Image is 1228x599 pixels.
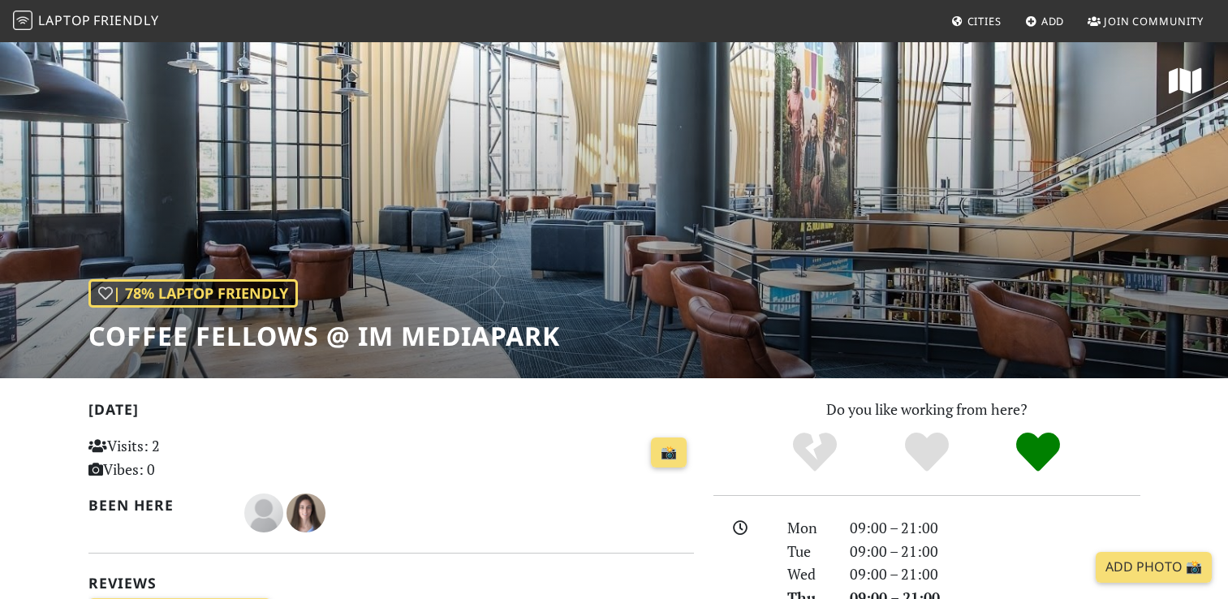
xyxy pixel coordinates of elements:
span: Friendly [93,11,158,29]
img: blank-535327c66bd565773addf3077783bbfce4b00ec00e9fd257753287c682c7fa38.png [244,493,283,532]
div: 09:00 – 21:00 [840,540,1150,563]
div: No [759,430,871,475]
div: Definitely! [982,430,1094,475]
a: 📸 [651,437,687,468]
a: Add Photo 📸 [1096,552,1212,583]
img: 4485-karime.jpg [287,493,325,532]
h1: Coffee Fellows @ Im Mediapark [88,321,560,351]
img: LaptopFriendly [13,11,32,30]
div: Tue [778,540,839,563]
span: Niklas [244,502,287,521]
a: Cities [945,6,1008,36]
span: Cities [967,14,1002,28]
span: Laptop [38,11,91,29]
div: 09:00 – 21:00 [840,562,1150,586]
span: Add [1041,14,1065,28]
h2: [DATE] [88,401,694,424]
span: karime Villanueva [287,502,325,521]
p: Do you like working from here? [713,398,1140,421]
a: LaptopFriendly LaptopFriendly [13,7,159,36]
span: Join Community [1104,14,1204,28]
div: 09:00 – 21:00 [840,516,1150,540]
div: Wed [778,562,839,586]
h2: Reviews [88,575,694,592]
p: Visits: 2 Vibes: 0 [88,434,278,481]
h2: Been here [88,497,226,514]
a: Add [1019,6,1071,36]
div: Mon [778,516,839,540]
div: Yes [871,430,983,475]
a: Join Community [1081,6,1210,36]
div: | 78% Laptop Friendly [88,279,298,308]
